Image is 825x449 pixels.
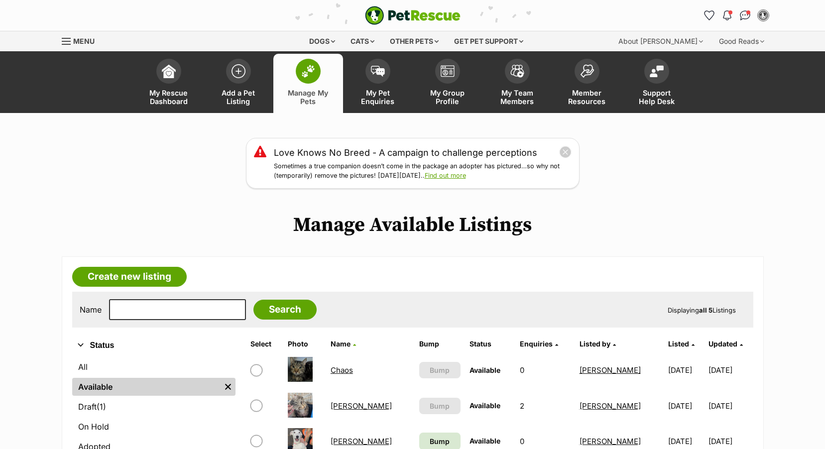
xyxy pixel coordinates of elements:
[253,300,317,320] input: Search
[758,10,768,20] img: Joanne Gibbs profile pic
[343,54,413,113] a: My Pet Enquiries
[447,31,530,51] div: Get pet support
[146,89,191,106] span: My Rescue Dashboard
[719,7,735,23] button: Notifications
[580,401,641,411] a: [PERSON_NAME]
[441,65,455,77] img: group-profile-icon-3fa3cf56718a62981997c0bc7e787c4b2cf8bcc04b72c1350f741eb67cf2f40e.svg
[284,336,326,352] th: Photo
[516,389,575,423] td: 2
[482,54,552,113] a: My Team Members
[723,10,731,20] img: notifications-46538b983faf8c2785f20acdc204bb7945ddae34d4c08c2a6579f10ce5e182be.svg
[708,389,752,423] td: [DATE]
[246,336,283,352] th: Select
[430,401,450,411] span: Bump
[510,65,524,78] img: team-members-icon-5396bd8760b3fe7c0b43da4ab00e1e3bb1a5d9ba89233759b79545d2d3fc5d0d.svg
[702,7,717,23] a: Favourites
[699,306,712,314] strong: all 5
[737,7,753,23] a: Conversations
[520,339,558,348] a: Enquiries
[73,37,95,45] span: Menu
[232,64,245,78] img: add-pet-listing-icon-0afa8454b4691262ce3f59096e99ab1cd57d4a30225e0717b998d2c9b9846f56.svg
[565,89,609,106] span: Member Resources
[668,306,736,314] span: Displaying Listings
[611,31,710,51] div: About [PERSON_NAME]
[204,54,273,113] a: Add a Pet Listing
[470,437,500,445] span: Available
[634,89,679,106] span: Support Help Desk
[650,65,664,77] img: help-desk-icon-fdf02630f3aa405de69fd3d07c3f3aa587a6932b1a1747fa1d2bba05be0121f9.svg
[286,89,331,106] span: Manage My Pets
[302,31,342,51] div: Dogs
[221,378,236,396] a: Remove filter
[755,7,771,23] button: My account
[301,65,315,78] img: manage-my-pets-icon-02211641906a0b7f246fdf0571729dbe1e7629f14944591b6c1af311fb30b64b.svg
[708,353,752,387] td: [DATE]
[273,54,343,113] a: Manage My Pets
[371,66,385,77] img: pet-enquiries-icon-7e3ad2cf08bfb03b45e93fb7055b45f3efa6380592205ae92323e6603595dc1f.svg
[430,436,450,447] span: Bump
[331,365,353,375] a: Chaos
[72,398,236,416] a: Draft
[383,31,446,51] div: Other pets
[708,339,743,348] a: Updated
[668,339,695,348] a: Listed
[419,362,461,378] button: Bump
[520,339,553,348] span: translation missing: en.admin.listings.index.attributes.enquiries
[419,398,461,414] button: Bump
[470,401,500,410] span: Available
[712,31,771,51] div: Good Reads
[72,358,236,376] a: All
[580,64,594,78] img: member-resources-icon-8e73f808a243e03378d46382f2149f9095a855e16c252ad45f914b54edf8863c.svg
[552,54,622,113] a: Member Resources
[516,353,575,387] td: 0
[466,336,515,352] th: Status
[80,305,102,314] label: Name
[162,64,176,78] img: dashboard-icon-eb2f2d2d3e046f16d808141f083e7271f6b2e854fb5c12c21221c1fb7104beca.svg
[413,54,482,113] a: My Group Profile
[702,7,771,23] ul: Account quick links
[365,6,461,25] a: PetRescue
[274,162,572,181] p: Sometimes a true companion doesn’t come in the package an adopter has pictured…so why not (tempor...
[580,437,641,446] a: [PERSON_NAME]
[664,353,707,387] td: [DATE]
[580,365,641,375] a: [PERSON_NAME]
[415,336,465,352] th: Bump
[708,339,737,348] span: Updated
[62,31,102,49] a: Menu
[216,89,261,106] span: Add a Pet Listing
[740,10,750,20] img: chat-41dd97257d64d25036548639549fe6c8038ab92f7586957e7f3b1b290dea8141.svg
[495,89,540,106] span: My Team Members
[134,54,204,113] a: My Rescue Dashboard
[331,437,392,446] a: [PERSON_NAME]
[331,339,351,348] span: Name
[72,418,236,436] a: On Hold
[274,146,537,159] a: Love Knows No Breed - A campaign to challenge perceptions
[331,401,392,411] a: [PERSON_NAME]
[365,6,461,25] img: logo-e224e6f780fb5917bec1dbf3a21bbac754714ae5b6737aabdf751b685950b380.svg
[580,339,610,348] span: Listed by
[430,365,450,375] span: Bump
[72,267,187,287] a: Create new listing
[344,31,381,51] div: Cats
[97,401,106,413] span: (1)
[622,54,692,113] a: Support Help Desk
[355,89,400,106] span: My Pet Enquiries
[668,339,689,348] span: Listed
[331,339,356,348] a: Name
[470,366,500,374] span: Available
[425,172,466,179] a: Find out more
[72,339,236,352] button: Status
[559,146,572,158] button: close
[72,378,221,396] a: Available
[664,389,707,423] td: [DATE]
[580,339,616,348] a: Listed by
[425,89,470,106] span: My Group Profile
